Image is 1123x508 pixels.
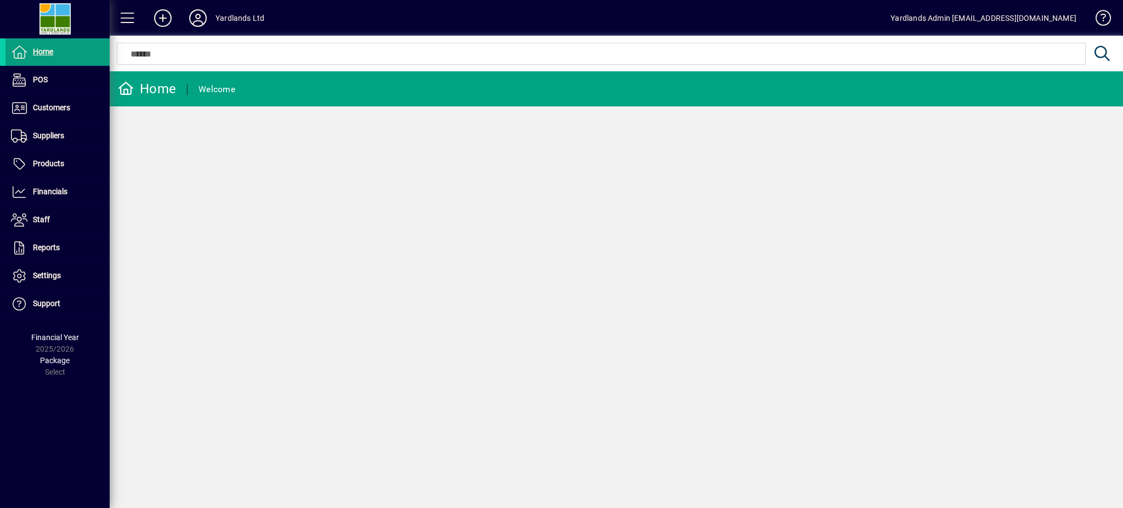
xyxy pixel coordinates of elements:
div: Home [118,80,176,98]
span: Settings [33,271,61,280]
div: Yardlands Ltd [215,9,264,27]
div: Welcome [198,81,235,98]
button: Add [145,8,180,28]
span: Products [33,159,64,168]
span: POS [33,75,48,84]
a: Settings [5,262,110,290]
a: Knowledge Base [1087,2,1109,38]
a: Staff [5,206,110,234]
span: Support [33,299,60,308]
a: Support [5,290,110,318]
a: Products [5,150,110,178]
button: Profile [180,8,215,28]
span: Staff [33,215,50,224]
a: Financials [5,178,110,206]
span: Package [40,356,70,365]
span: Reports [33,243,60,252]
a: Customers [5,94,110,122]
a: POS [5,66,110,94]
span: Suppliers [33,131,64,140]
span: Home [33,47,53,56]
a: Suppliers [5,122,110,150]
div: Yardlands Admin [EMAIL_ADDRESS][DOMAIN_NAME] [891,9,1076,27]
a: Reports [5,234,110,262]
span: Financials [33,187,67,196]
span: Financial Year [31,333,79,342]
span: Customers [33,103,70,112]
